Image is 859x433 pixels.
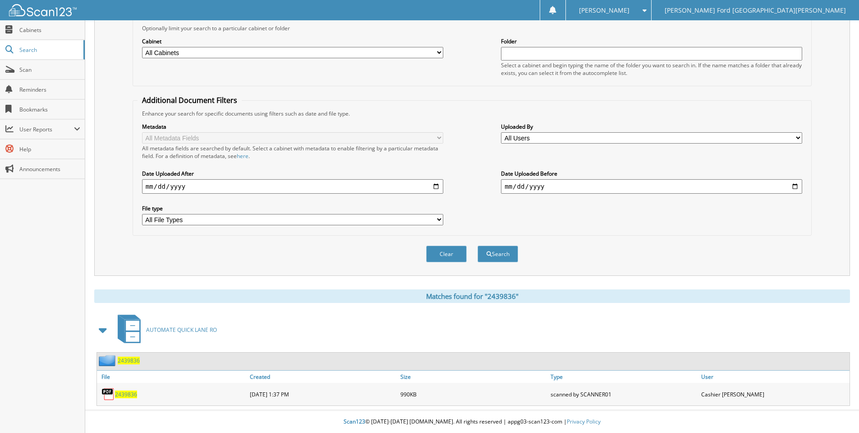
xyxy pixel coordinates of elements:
img: PDF.png [101,387,115,401]
label: Cabinet [142,37,443,45]
a: Size [398,371,549,383]
span: [PERSON_NAME] [579,8,629,13]
label: File type [142,205,443,212]
div: Enhance your search for specific documents using filters such as date and file type. [138,110,807,117]
span: Scan123 [344,418,365,425]
a: File [97,371,248,383]
a: 2439836 [115,391,137,398]
span: Help [19,145,80,153]
span: Reminders [19,86,80,93]
div: All metadata fields are searched by default. Select a cabinet with metadata to enable filtering b... [142,144,443,160]
button: Search [478,246,518,262]
span: [PERSON_NAME] Ford [GEOGRAPHIC_DATA][PERSON_NAME] [665,8,846,13]
div: Select a cabinet and begin typing the name of the folder you want to search in. If the name match... [501,61,802,77]
div: © [DATE]-[DATE] [DOMAIN_NAME]. All rights reserved | appg03-scan123-com | [85,411,859,433]
span: Cabinets [19,26,80,34]
div: [DATE] 1:37 PM [248,385,398,403]
span: Announcements [19,165,80,173]
label: Metadata [142,123,443,130]
label: Uploaded By [501,123,802,130]
input: end [501,179,802,194]
div: scanned by SCANNER01 [548,385,699,403]
label: Folder [501,37,802,45]
button: Clear [426,246,467,262]
span: User Reports [19,126,74,133]
div: Cashier [PERSON_NAME] [699,385,850,403]
a: here [237,152,248,160]
a: Created [248,371,398,383]
a: User [699,371,850,383]
span: Bookmarks [19,106,80,113]
span: AUTOMATE QUICK LANE RO [146,326,217,334]
input: start [142,179,443,194]
span: Scan [19,66,80,74]
div: Optionally limit your search to a particular cabinet or folder [138,24,807,32]
div: Matches found for "2439836" [94,289,850,303]
img: scan123-logo-white.svg [9,4,77,16]
a: Privacy Policy [567,418,601,425]
span: Search [19,46,79,54]
label: Date Uploaded After [142,170,443,177]
a: AUTOMATE QUICK LANE RO [112,312,217,348]
img: folder2.png [99,355,118,366]
a: Type [548,371,699,383]
label: Date Uploaded Before [501,170,802,177]
legend: Additional Document Filters [138,95,242,105]
div: 990KB [398,385,549,403]
a: 2439836 [118,357,140,364]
